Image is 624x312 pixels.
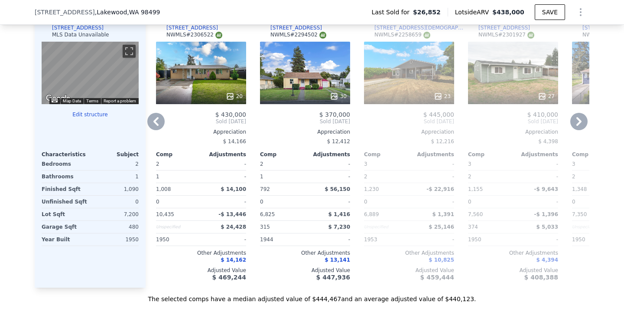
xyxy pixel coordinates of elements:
[413,8,441,16] span: $26,852
[434,92,451,101] div: 23
[95,8,160,16] span: , Lakewood
[468,224,478,230] span: 374
[156,24,218,31] a: [STREET_ADDRESS]
[468,250,558,256] div: Other Adjustments
[156,199,159,205] span: 0
[364,267,454,274] div: Adjusted Value
[92,221,139,233] div: 480
[221,186,246,192] span: $ 14,100
[527,111,558,118] span: $ 410,000
[478,31,534,39] div: NWMLS # 2301927
[409,151,454,158] div: Adjustments
[86,99,98,103] a: Terms
[166,24,218,31] div: [STREET_ADDRESS]
[44,93,72,104] img: Google
[423,32,430,39] img: NWMLS Logo
[156,211,174,217] span: 10,435
[156,186,171,192] span: 1,008
[478,24,530,31] div: [STREET_ADDRESS]
[364,24,465,31] a: [STREET_ADDRESS][DEMOGRAPHIC_DATA]
[319,111,350,118] span: $ 370,000
[203,233,246,246] div: -
[218,211,246,217] span: -$ 13,446
[364,151,409,158] div: Comp
[492,9,524,16] span: $438,000
[455,8,492,16] span: Lotside ARV
[166,31,222,39] div: NWMLS # 2306522
[468,151,513,158] div: Comp
[468,128,558,135] div: Appreciation
[90,151,139,158] div: Subject
[226,92,243,101] div: 20
[572,151,617,158] div: Comp
[307,233,350,246] div: -
[127,9,160,16] span: , WA 98499
[42,42,139,104] div: Street View
[260,224,270,230] span: 315
[215,111,246,118] span: $ 430,000
[42,196,88,208] div: Unfinished Sqft
[260,186,270,192] span: 792
[305,151,350,158] div: Adjustments
[468,211,483,217] span: 7,560
[429,257,454,263] span: $ 10,825
[42,221,88,233] div: Garage Sqft
[534,186,558,192] span: -$ 9,643
[374,31,430,39] div: NWMLS # 2258659
[515,233,558,246] div: -
[572,221,615,233] div: Unspecified
[92,208,139,220] div: 7,200
[260,199,263,205] span: 0
[420,274,454,281] span: $ 459,444
[42,158,88,170] div: Bedrooms
[572,199,575,205] span: 0
[260,128,350,135] div: Appreciation
[411,171,454,183] div: -
[534,211,558,217] span: -$ 1,396
[364,161,367,167] span: 3
[221,257,246,263] span: $ 14,162
[92,183,139,195] div: 1,090
[364,211,379,217] span: 6,889
[63,98,81,104] button: Map Data
[316,274,350,281] span: $ 447,936
[328,224,350,230] span: $ 7,230
[307,158,350,170] div: -
[221,224,246,230] span: $ 24,428
[364,250,454,256] div: Other Adjustments
[538,138,558,145] span: $ 4,398
[515,171,558,183] div: -
[515,196,558,208] div: -
[513,151,558,158] div: Adjustments
[270,31,326,39] div: NWMLS # 2294502
[572,161,575,167] span: 3
[572,186,587,192] span: 1,348
[468,186,483,192] span: 1,155
[156,161,159,167] span: 2
[35,8,95,16] span: [STREET_ADDRESS]
[330,92,347,101] div: 30
[468,24,530,31] a: [STREET_ADDRESS]
[260,267,350,274] div: Adjusted Value
[92,171,139,183] div: 1
[319,32,326,39] img: NWMLS Logo
[468,267,558,274] div: Adjusted Value
[325,186,350,192] span: $ 56,150
[432,211,454,217] span: $ 1,391
[364,221,407,233] div: Unspecified
[260,161,263,167] span: 2
[156,233,199,246] div: 1950
[156,118,246,125] span: Sold [DATE]
[203,196,246,208] div: -
[364,233,407,246] div: 1953
[92,158,139,170] div: 2
[411,233,454,246] div: -
[260,250,350,256] div: Other Adjustments
[431,138,454,145] span: $ 12,216
[307,171,350,183] div: -
[515,158,558,170] div: -
[156,151,201,158] div: Comp
[42,111,139,118] button: Edit structure
[572,233,615,246] div: 1950
[223,138,246,145] span: $ 14,166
